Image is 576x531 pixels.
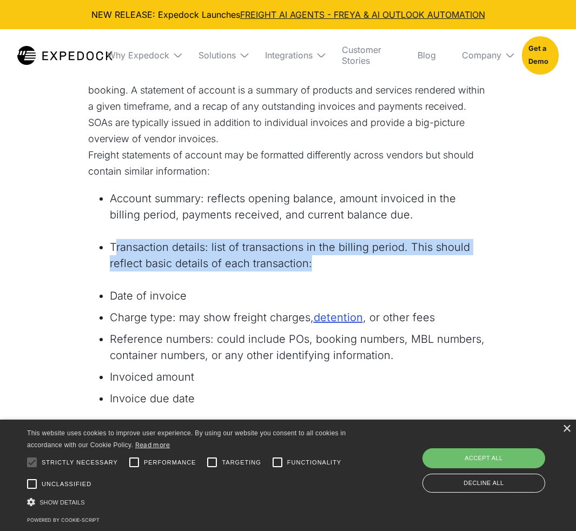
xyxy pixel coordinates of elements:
span: Show details [39,499,85,506]
a: FREIGHT AI AGENTS - FREYA & AI OUTLOOK AUTOMATION [240,9,485,20]
li: Account summary: reflects opening balance, amount invoiced in the billing period, payments receiv... [110,190,488,223]
a: Powered by cookie-script [27,517,100,523]
li: Transaction details: list of transactions in the billing period. This should reflect basic detail... [110,239,488,271]
div: Why Expedock [98,29,181,81]
span: Performance [144,458,196,467]
li: Reference numbers: could include POs, booking numbers, MBL numbers, container numbers, or any oth... [110,331,488,363]
a: Read more [135,441,170,449]
a: Get a Demo [522,36,559,74]
strong: Challenges to Processing Statement of Accounts in Cargowise [88,417,462,526]
div: Solutions [198,50,236,61]
div: Company [453,29,513,81]
p: Freight statements of account may be formatted differently across vendors but should contain simi... [88,147,488,180]
a: detention [314,309,363,326]
div: Show details [27,496,366,508]
a: Customer Stories [333,29,400,81]
li: Charge type: may show freight charges, , or other fees [110,309,488,326]
p: First, it is important to note the difference between an invoice and a statement of account. An i... [88,34,488,147]
div: Why Expedock [107,50,169,61]
li: Invoiced amount [110,369,488,385]
span: This website uses cookies to improve user experience. By using our website you consent to all coo... [27,429,346,449]
span: Strictly necessary [42,458,118,467]
div: NEW RELEASE: Expedock Launches [9,9,567,21]
a: Blog [409,29,445,81]
span: Functionality [287,458,341,467]
span: Unclassified [42,480,91,489]
div: Integrations [265,50,313,61]
div: Company [462,50,501,61]
li: Invoice due date [110,390,488,407]
div: Integrations [256,29,325,81]
span: Targeting [222,458,261,467]
div: Solutions [190,29,248,81]
li: Date of invoice [110,288,488,304]
iframe: Chat Widget [396,414,576,531]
